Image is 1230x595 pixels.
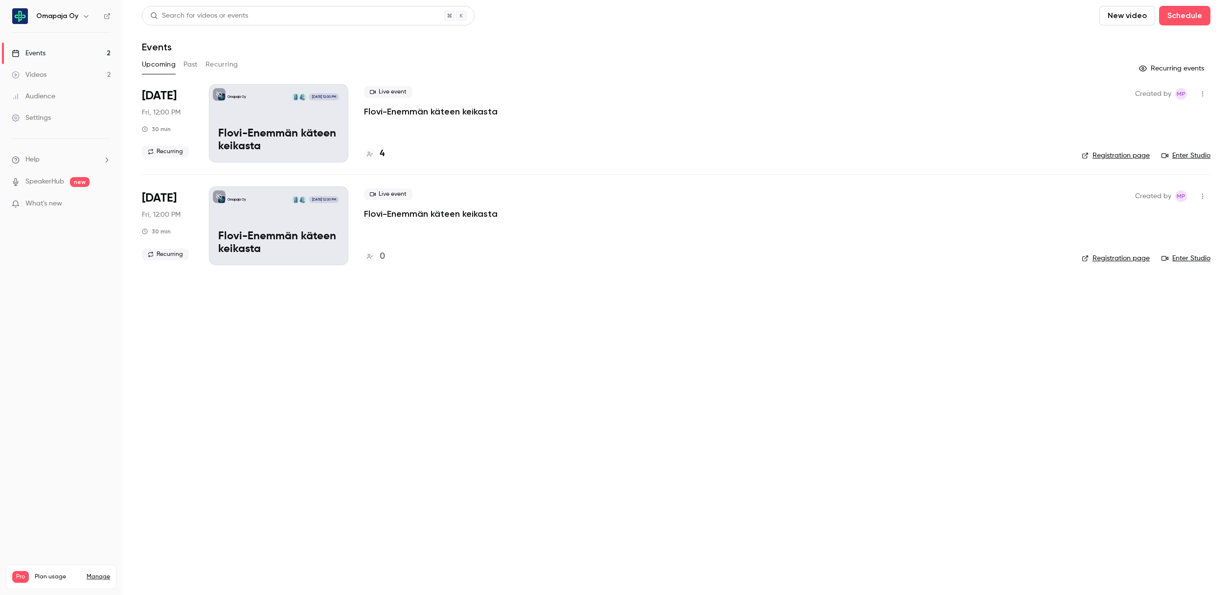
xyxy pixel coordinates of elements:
iframe: Noticeable Trigger [99,200,111,208]
span: Pro [12,571,29,583]
img: Eveliina Pannula [292,196,299,203]
div: Settings [12,113,51,123]
span: [DATE] [142,190,177,206]
p: Flovi-Enemmän käteen keikasta [218,230,339,256]
div: Sep 12 Fri, 12:00 PM (Europe/Helsinki) [142,84,193,162]
img: Maaret Peltoniemi [299,196,306,203]
button: Recurring [205,57,238,72]
span: Created by [1135,88,1171,100]
span: Help [25,155,40,165]
span: What's new [25,199,62,209]
span: MP [1177,88,1185,100]
a: 0 [364,250,385,263]
span: Plan usage [35,573,81,581]
a: Flovi-Enemmän käteen keikasta [364,208,498,220]
div: 30 min [142,228,171,235]
span: Recurring [142,146,189,158]
a: Registration page [1082,253,1150,263]
span: Maaret Peltoniemi [1175,190,1187,202]
div: Search for videos or events [150,11,248,21]
span: Live event [364,86,412,98]
span: Created by [1135,190,1171,202]
p: Omapaja Oy [228,94,246,99]
a: Flovi-Enemmän käteen keikastaOmapaja OyMaaret PeltoniemiEveliina Pannula[DATE] 12:00 PMFlovi-Enem... [209,84,348,162]
span: Fri, 12:00 PM [142,210,181,220]
button: Upcoming [142,57,176,72]
span: [DATE] [142,88,177,104]
span: Recurring [142,249,189,260]
div: 30 min [142,125,171,133]
img: Eveliina Pannula [292,93,299,100]
div: Audience [12,92,55,101]
a: Flovi-Enemmän käteen keikasta [364,106,498,117]
a: SpeakerHub [25,177,64,187]
a: Registration page [1082,151,1150,160]
button: Past [183,57,198,72]
a: 4 [364,147,385,160]
p: Omapaja Oy [228,197,246,202]
span: new [70,177,90,187]
button: New video [1099,6,1155,25]
span: Fri, 12:00 PM [142,108,181,117]
a: Enter Studio [1162,151,1210,160]
div: Events [12,48,46,58]
p: Flovi-Enemmän käteen keikasta [218,128,339,153]
img: Omapaja Oy [12,8,28,24]
h1: Events [142,41,172,53]
span: Maaret Peltoniemi [1175,88,1187,100]
button: Recurring events [1135,61,1210,76]
span: [DATE] 12:00 PM [309,196,339,203]
h4: 4 [380,147,385,160]
a: Flovi-Enemmän käteen keikastaOmapaja OyMaaret PeltoniemiEveliina Pannula[DATE] 12:00 PMFlovi-Enem... [209,186,348,265]
button: Schedule [1159,6,1210,25]
a: Enter Studio [1162,253,1210,263]
h4: 0 [380,250,385,263]
img: Maaret Peltoniemi [299,93,306,100]
div: Videos [12,70,46,80]
span: Live event [364,188,412,200]
a: Manage [87,573,110,581]
div: Sep 19 Fri, 12:00 PM (Europe/Helsinki) [142,186,193,265]
span: MP [1177,190,1185,202]
li: help-dropdown-opener [12,155,111,165]
h6: Omapaja Oy [36,11,78,21]
span: [DATE] 12:00 PM [309,93,339,100]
